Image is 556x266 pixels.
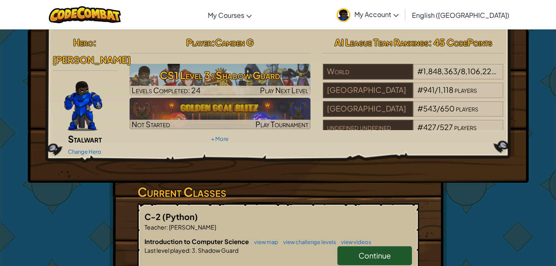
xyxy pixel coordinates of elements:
img: avatar [337,8,350,22]
span: 8,106,223 [461,66,496,76]
span: Not Started [132,119,170,129]
a: World#1,848,363/8,106,223players [323,72,504,81]
span: 527 [440,122,453,132]
span: : [93,36,96,48]
span: / [457,66,461,76]
span: My Courses [208,11,244,19]
span: players [497,66,520,76]
a: Play Next Level [130,64,310,95]
span: Camden G [215,36,254,48]
span: 650 [440,104,455,113]
span: / [437,104,440,113]
a: view map [250,239,278,245]
span: 427 [423,122,436,132]
span: players [456,104,478,113]
span: players [455,85,477,94]
span: Play Tournament [255,119,308,129]
span: : 45 CodePoints [428,36,492,48]
span: (Python) [162,211,198,222]
span: # [417,104,423,113]
h3: CS1 Level 3: Shadow Guard [130,66,310,85]
span: / [435,85,438,94]
span: : [212,36,215,48]
span: 941 [423,85,435,94]
a: undefined undefined#427/527players [323,128,504,137]
a: view videos [337,239,371,245]
div: undefined undefined [323,120,413,135]
div: [GEOGRAPHIC_DATA] [323,101,413,117]
span: Levels Completed: 24 [132,85,200,95]
span: Hero [73,36,93,48]
a: My Courses [204,4,256,26]
a: [GEOGRAPHIC_DATA]#543/650players [323,109,504,118]
span: English ([GEOGRAPHIC_DATA]) [412,11,509,19]
span: Continue [359,251,391,260]
a: view challenge levels [279,239,336,245]
span: Introduction to Computer Science [144,237,250,245]
span: 543 [423,104,437,113]
span: 1,118 [438,85,453,94]
span: Shadow Guard [197,247,238,254]
div: [GEOGRAPHIC_DATA] [323,82,413,98]
a: English ([GEOGRAPHIC_DATA]) [408,4,513,26]
a: My Account [332,2,403,28]
h3: Current Classes [137,183,419,201]
span: players [454,122,477,132]
span: : [189,247,191,254]
span: My Account [354,10,399,19]
span: [PERSON_NAME] [53,54,131,65]
span: # [417,122,423,132]
span: Player [186,36,212,48]
a: + More [211,135,229,142]
span: # [417,85,423,94]
span: 3. [191,247,197,254]
div: World [323,64,413,80]
span: Last level played [144,247,189,254]
span: [PERSON_NAME] [168,223,216,231]
span: AI League Team Rankings [335,36,428,48]
img: Gordon-selection-pose.png [64,81,102,131]
img: CodeCombat logo [49,6,121,23]
img: CS1 Level 3: Shadow Guard [130,64,310,95]
span: / [436,122,440,132]
a: Change Hero [68,148,101,155]
span: Teacher [144,223,166,231]
a: [GEOGRAPHIC_DATA]#941/1,118players [323,90,504,100]
span: # [417,66,423,76]
a: Not StartedPlay Tournament [130,98,310,129]
span: C-2 [144,211,162,222]
img: Golden Goal [130,98,310,129]
span: Stalwart [68,133,102,145]
span: : [166,223,168,231]
span: 1,848,363 [423,66,457,76]
span: Play Next Level [260,85,308,95]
